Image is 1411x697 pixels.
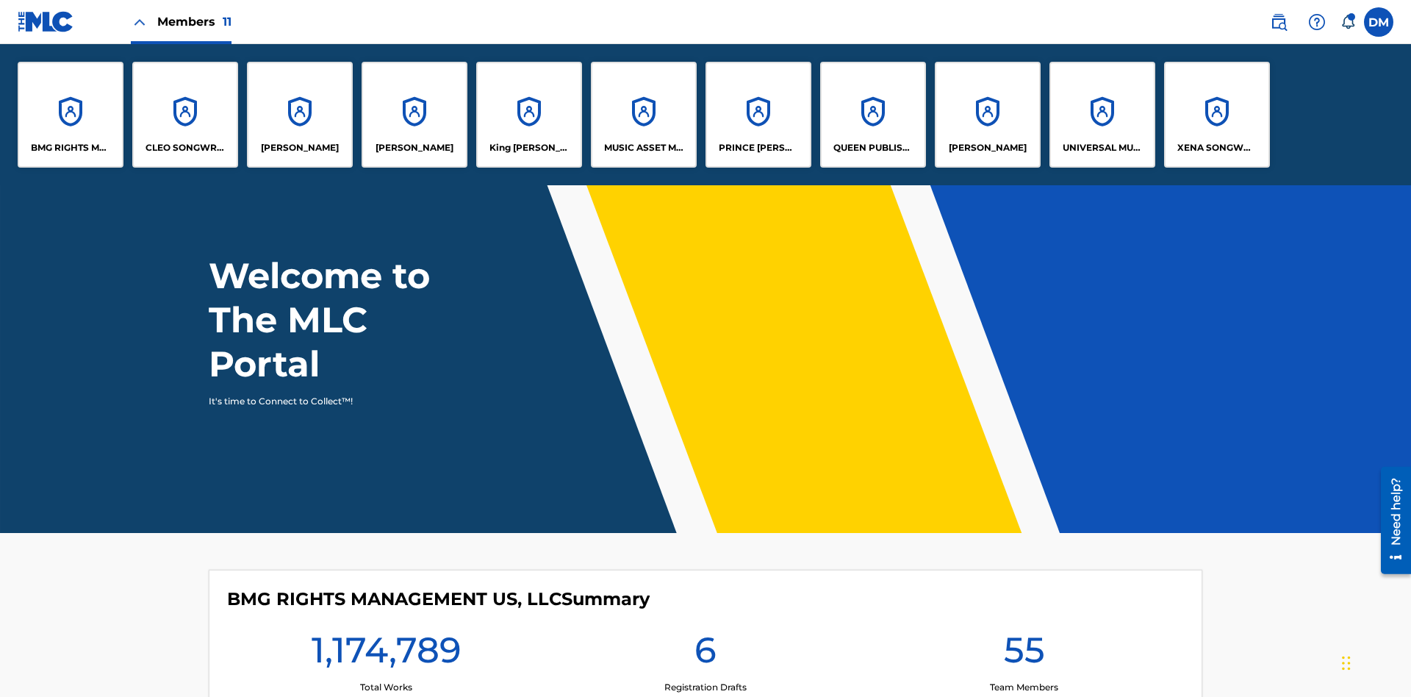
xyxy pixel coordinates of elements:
p: ELVIS COSTELLO [261,141,339,154]
a: AccountsUNIVERSAL MUSIC PUB GROUP [1049,62,1155,168]
h1: 55 [1004,628,1045,681]
p: Total Works [360,681,412,694]
iframe: Chat Widget [1338,626,1411,697]
div: Drag [1342,641,1351,685]
p: QUEEN PUBLISHA [833,141,913,154]
p: MUSIC ASSET MANAGEMENT (MAM) [604,141,684,154]
h1: 1,174,789 [312,628,462,681]
img: Close [131,13,148,31]
img: help [1308,13,1326,31]
p: Registration Drafts [664,681,747,694]
h1: 6 [694,628,717,681]
p: King McTesterson [489,141,570,154]
a: AccountsMUSIC ASSET MANAGEMENT (MAM) [591,62,697,168]
a: AccountsPRINCE [PERSON_NAME] [705,62,811,168]
a: AccountsQUEEN PUBLISHA [820,62,926,168]
a: Accounts[PERSON_NAME] [247,62,353,168]
a: AccountsXENA SONGWRITER [1164,62,1270,168]
a: Accounts[PERSON_NAME] [362,62,467,168]
span: 11 [223,15,231,29]
p: BMG RIGHTS MANAGEMENT US, LLC [31,141,111,154]
div: Help [1302,7,1332,37]
a: AccountsCLEO SONGWRITER [132,62,238,168]
p: XENA SONGWRITER [1177,141,1257,154]
a: Accounts[PERSON_NAME] [935,62,1041,168]
p: EYAMA MCSINGER [376,141,453,154]
a: AccountsBMG RIGHTS MANAGEMENT US, LLC [18,62,123,168]
p: Team Members [990,681,1058,694]
p: PRINCE MCTESTERSON [719,141,799,154]
iframe: Resource Center [1370,461,1411,582]
h4: BMG RIGHTS MANAGEMENT US, LLC [227,588,650,610]
p: CLEO SONGWRITER [146,141,226,154]
a: Public Search [1264,7,1293,37]
img: search [1270,13,1288,31]
h1: Welcome to The MLC Portal [209,254,484,386]
div: Notifications [1340,15,1355,29]
p: It's time to Connect to Collect™! [209,395,464,408]
p: RONALD MCTESTERSON [949,141,1027,154]
div: User Menu [1364,7,1393,37]
img: MLC Logo [18,11,74,32]
a: AccountsKing [PERSON_NAME] [476,62,582,168]
span: Members [157,13,231,30]
p: UNIVERSAL MUSIC PUB GROUP [1063,141,1143,154]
